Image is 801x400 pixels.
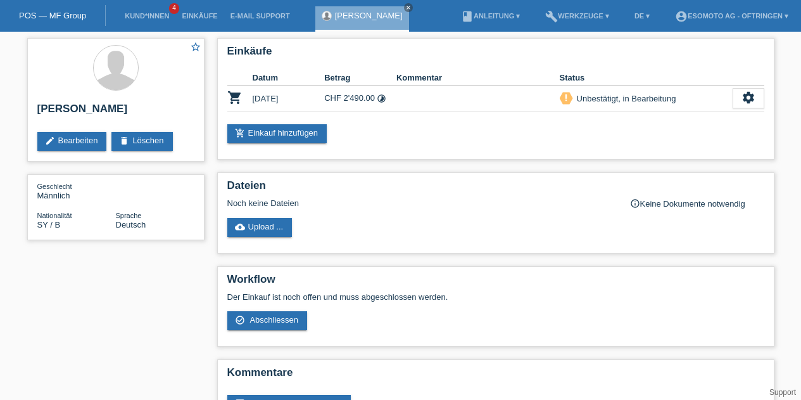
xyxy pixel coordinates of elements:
[227,124,327,143] a: add_shopping_cartEinkauf hinzufügen
[253,86,325,112] td: [DATE]
[235,222,245,232] i: cloud_upload
[119,136,129,146] i: delete
[405,4,412,11] i: close
[396,70,560,86] th: Kommentar
[37,212,72,219] span: Nationalität
[227,198,614,208] div: Noch keine Dateien
[224,12,296,20] a: E-Mail Support
[675,10,688,23] i: account_circle
[628,12,656,20] a: DE ▾
[116,220,146,229] span: Deutsch
[769,388,796,397] a: Support
[227,90,243,105] i: POSP00026366
[324,86,396,112] td: CHF 2'490.00
[175,12,224,20] a: Einkäufe
[560,70,733,86] th: Status
[190,41,201,53] i: star_border
[377,94,386,103] i: 24 Raten
[227,366,764,385] h2: Kommentare
[19,11,86,20] a: POS — MF Group
[111,132,172,151] a: deleteLöschen
[37,132,107,151] a: editBearbeiten
[335,11,403,20] a: [PERSON_NAME]
[37,103,194,122] h2: [PERSON_NAME]
[227,273,764,292] h2: Workflow
[539,12,615,20] a: buildWerkzeuge ▾
[118,12,175,20] a: Kund*innen
[235,315,245,325] i: check_circle_outline
[235,128,245,138] i: add_shopping_cart
[37,183,72,190] span: Geschlecht
[37,220,61,229] span: Syrien / B / 25.10.2015
[227,218,293,237] a: cloud_uploadUpload ...
[190,41,201,55] a: star_border
[545,10,558,23] i: build
[37,181,116,200] div: Männlich
[227,311,308,330] a: check_circle_outline Abschliessen
[455,12,526,20] a: bookAnleitung ▾
[169,3,179,14] span: 4
[249,315,298,325] span: Abschliessen
[324,70,396,86] th: Betrag
[741,91,755,105] i: settings
[227,292,764,302] p: Der Einkauf ist noch offen und muss abgeschlossen werden.
[404,3,413,12] a: close
[227,45,764,64] h2: Einkäufe
[227,179,764,198] h2: Dateien
[253,70,325,86] th: Datum
[630,198,764,209] div: Keine Dokumente notwendig
[461,10,474,23] i: book
[630,198,640,209] i: info_outline
[45,136,55,146] i: edit
[669,12,795,20] a: account_circleEsomoto AG - Oftringen ▾
[562,93,571,102] i: priority_high
[573,92,676,105] div: Unbestätigt, in Bearbeitung
[116,212,142,219] span: Sprache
